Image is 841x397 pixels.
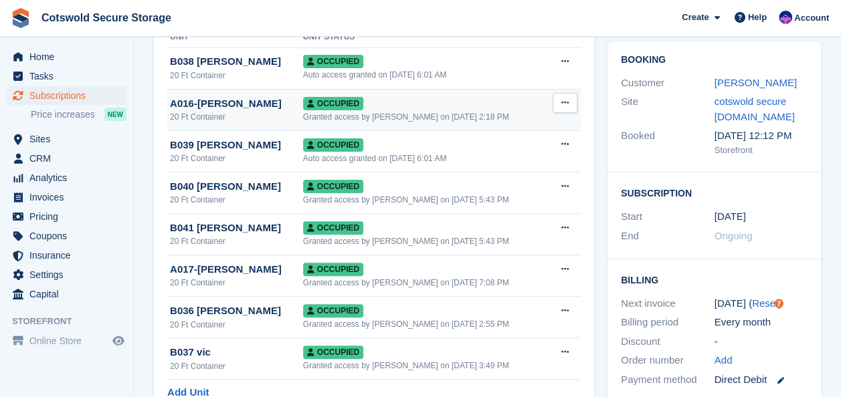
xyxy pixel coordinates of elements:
div: 20 Ft Container [170,194,303,206]
a: menu [7,265,126,284]
div: Tooltip anchor [773,297,785,309]
div: Start [621,209,715,225]
span: Occupied [303,138,363,152]
div: B038 [PERSON_NAME] [170,54,303,70]
div: Granted access by [PERSON_NAME] on [DATE] 2:55 PM [303,318,548,330]
span: Occupied [303,221,363,235]
span: Subscriptions [29,86,110,105]
span: Occupied [303,346,363,359]
div: Every month [715,315,808,330]
a: Cotswold Secure Storage [36,7,177,29]
span: Occupied [303,180,363,193]
div: Payment method [621,372,715,388]
a: menu [7,188,126,207]
span: Help [748,11,767,24]
a: [PERSON_NAME] [715,77,797,88]
h2: Booking [621,55,808,65]
div: 20 Ft Container [170,70,303,82]
span: Occupied [303,263,363,276]
img: stora-icon-8386f47178a22dfd0bd8f6a31ec36ba5ce8667c1dd55bd0f319d3a0aa187defe.svg [11,8,31,28]
a: menu [7,285,126,303]
div: A017-[PERSON_NAME] [170,262,303,277]
img: Christopher Corbett [779,11,792,24]
div: Granted access by [PERSON_NAME] on [DATE] 5:43 PM [303,235,548,247]
div: Granted access by [PERSON_NAME] on [DATE] 3:49 PM [303,360,548,372]
span: Occupied [303,97,363,110]
a: menu [7,332,126,350]
div: 20 Ft Container [170,319,303,331]
div: Customer [621,76,715,91]
a: menu [7,168,126,187]
a: menu [7,227,126,245]
div: NEW [104,108,126,121]
span: Coupons [29,227,110,245]
span: Insurance [29,246,110,265]
span: Create [682,11,709,24]
div: 20 Ft Container [170,235,303,247]
span: Analytics [29,168,110,187]
a: Price increases NEW [31,107,126,122]
div: Auto access granted on [DATE] 6:01 AM [303,152,548,164]
div: [DATE] 12:12 PM [715,128,808,144]
span: Capital [29,285,110,303]
a: Reset [752,297,778,309]
a: menu [7,130,126,148]
span: Tasks [29,67,110,86]
a: menu [7,67,126,86]
a: cotswold secure [DOMAIN_NAME] [715,96,795,122]
a: menu [7,246,126,265]
span: Invoices [29,188,110,207]
span: Online Store [29,332,110,350]
time: 2025-02-07 00:00:00 UTC [715,209,746,225]
a: menu [7,86,126,105]
span: Ongoing [715,230,753,241]
div: - [715,334,808,350]
span: Sites [29,130,110,148]
div: B041 [PERSON_NAME] [170,221,303,236]
a: menu [7,47,126,66]
span: Account [794,11,829,25]
h2: Billing [621,273,808,286]
span: Occupied [303,304,363,317]
div: Storefront [715,144,808,157]
div: 20 Ft Container [170,111,303,123]
div: Granted access by [PERSON_NAME] on [DATE] 5:43 PM [303,194,548,206]
h2: Subscription [621,186,808,199]
div: Auto access granted on [DATE] 6:01 AM [303,69,548,81]
a: menu [7,149,126,168]
span: Storefront [12,315,133,328]
div: B037 vic [170,345,303,360]
div: End [621,229,715,244]
div: Granted access by [PERSON_NAME] on [DATE] 7:08 PM [303,277,548,289]
th: Unit Status [303,27,548,48]
span: CRM [29,149,110,168]
div: B036 [PERSON_NAME] [170,303,303,319]
div: A016-[PERSON_NAME] [170,96,303,112]
th: Unit [167,27,303,48]
div: B040 [PERSON_NAME] [170,179,303,194]
div: Order number [621,353,715,368]
div: 20 Ft Container [170,360,303,372]
div: Booked [621,128,715,156]
a: Preview store [110,333,126,349]
span: Pricing [29,207,110,226]
div: Direct Debit [715,372,808,388]
div: Next invoice [621,296,715,311]
div: Discount [621,334,715,350]
span: Home [29,47,110,66]
div: B039 [PERSON_NAME] [170,138,303,153]
a: Add [715,353,733,368]
div: Site [621,94,715,124]
a: menu [7,207,126,226]
span: Occupied [303,55,363,68]
span: Settings [29,265,110,284]
div: [DATE] ( ) [715,296,808,311]
div: Billing period [621,315,715,330]
span: Price increases [31,108,95,121]
div: 20 Ft Container [170,152,303,164]
div: 20 Ft Container [170,277,303,289]
div: Granted access by [PERSON_NAME] on [DATE] 2:18 PM [303,111,548,123]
